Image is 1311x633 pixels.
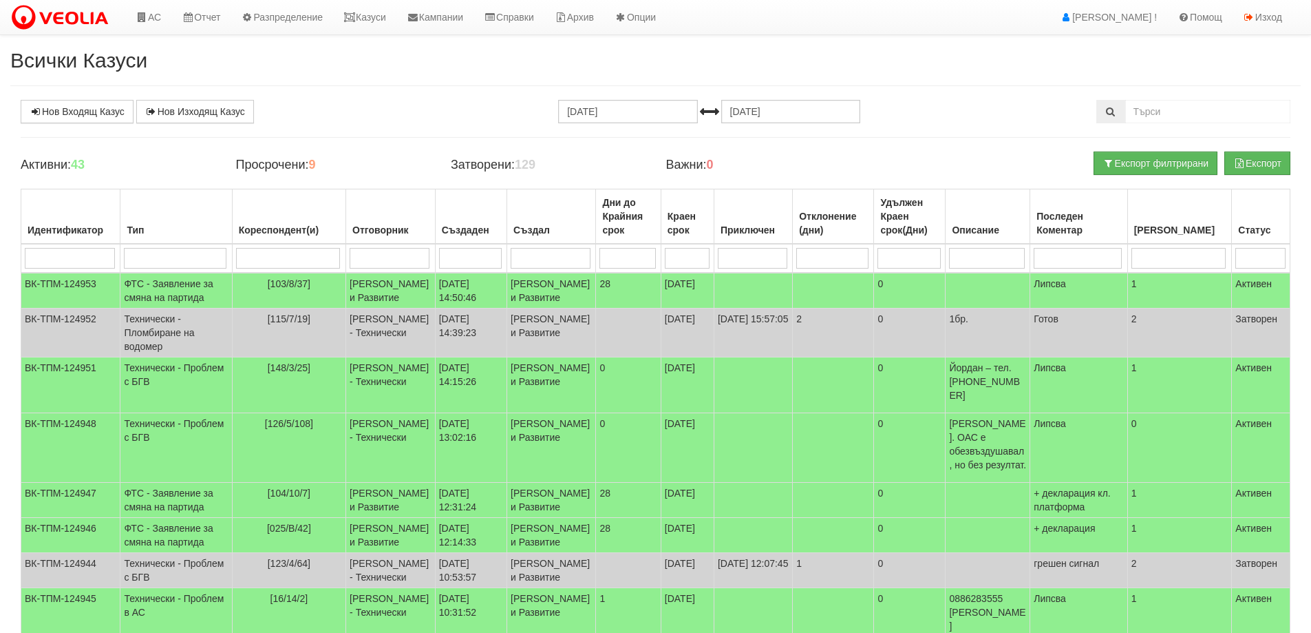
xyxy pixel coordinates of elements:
[1034,278,1066,289] span: Липсва
[511,220,592,240] div: Създал
[1125,100,1290,123] input: Търсене по Идентификатор, Бл/Вх/Ап, Тип, Описание, Моб. Номер, Имейл, Файл, Коментар,
[714,309,792,357] td: [DATE] 15:57:05
[1030,189,1127,245] th: Последен Коментар: No sort applied, activate to apply an ascending sort
[451,158,645,172] h4: Затворени:
[507,273,596,309] td: [PERSON_NAME] и Развитие
[21,518,120,553] td: ВК-ТПМ-124946
[1034,418,1066,429] span: Липсва
[874,413,946,483] td: 0
[1034,362,1066,373] span: Липсва
[350,220,431,240] div: Отговорник
[874,483,946,518] td: 0
[346,357,436,413] td: [PERSON_NAME] - Технически
[946,189,1030,245] th: Описание: No sort applied, activate to apply an ascending sort
[661,518,714,553] td: [DATE]
[599,362,605,373] span: 0
[21,189,120,245] th: Идентификатор: No sort applied, activate to apply an ascending sort
[346,309,436,357] td: [PERSON_NAME] - Технически
[435,273,507,309] td: [DATE] 14:50:46
[1127,273,1232,309] td: 1
[10,3,115,32] img: VeoliaLogo.png
[435,518,507,553] td: [DATE] 12:14:33
[268,313,310,324] span: [115/7/19]
[21,158,215,172] h4: Активни:
[1127,553,1232,588] td: 2
[136,100,254,123] a: Нов Изходящ Казус
[435,309,507,357] td: [DATE] 14:39:23
[21,309,120,357] td: ВК-ТПМ-124952
[270,593,308,604] span: [16/14/2]
[599,193,657,240] div: Дни до Крайния срок
[346,553,436,588] td: [PERSON_NAME] - Технически
[949,220,1026,240] div: Описание
[599,418,605,429] span: 0
[71,158,85,172] b: 43
[120,309,232,357] td: Технически - Пломбиране на водомер
[268,362,310,373] span: [148/3/25]
[25,220,116,240] div: Идентификатор
[439,220,503,240] div: Създаден
[1232,273,1290,309] td: Активен
[435,483,507,518] td: [DATE] 12:31:24
[718,220,789,240] div: Приключен
[120,273,232,309] td: ФТС - Заявление за смяна на партида
[1127,357,1232,413] td: 1
[1232,518,1290,553] td: Активен
[435,189,507,245] th: Създаден: No sort applied, activate to apply an ascending sort
[21,100,134,123] a: Нов Входящ Казус
[707,158,714,172] b: 0
[1034,558,1099,569] span: грешен сигнал
[1034,593,1066,604] span: Липсва
[599,523,610,534] span: 28
[346,518,436,553] td: [PERSON_NAME] и Развитие
[661,553,714,588] td: [DATE]
[507,483,596,518] td: [PERSON_NAME] и Развитие
[267,523,311,534] span: [025/В/42]
[1034,313,1058,324] span: Готов
[874,189,946,245] th: Удължен Краен срок(Дни): No sort applied, activate to apply an ascending sort
[661,483,714,518] td: [DATE]
[1232,189,1290,245] th: Статус: No sort applied, activate to apply an ascending sort
[1224,152,1290,175] button: Експорт
[507,553,596,588] td: [PERSON_NAME] и Развитие
[21,413,120,483] td: ВК-ТПМ-124948
[232,189,345,245] th: Кореспондент(и): No sort applied, activate to apply an ascending sort
[661,413,714,483] td: [DATE]
[507,189,596,245] th: Създал: No sort applied, activate to apply an ascending sort
[665,207,710,240] div: Краен срок
[599,593,605,604] span: 1
[346,483,436,518] td: [PERSON_NAME] и Развитие
[793,189,874,245] th: Отклонение (дни): No sort applied, activate to apply an ascending sort
[507,518,596,553] td: [PERSON_NAME] и Развитие
[268,488,310,499] span: [104/10/7]
[268,558,310,569] span: [123/4/64]
[1127,518,1232,553] td: 1
[874,309,946,357] td: 0
[120,357,232,413] td: Технически - Проблем с БГВ
[507,357,596,413] td: [PERSON_NAME] и Развитие
[661,309,714,357] td: [DATE]
[1235,220,1286,240] div: Статус
[1232,553,1290,588] td: Затворен
[1232,483,1290,518] td: Активен
[1127,189,1232,245] th: Брой Файлове: No sort applied, activate to apply an ascending sort
[1127,413,1232,483] td: 0
[435,553,507,588] td: [DATE] 10:53:57
[235,158,429,172] h4: Просрочени:
[714,553,792,588] td: [DATE] 12:07:45
[1034,523,1095,534] span: + декларация
[661,189,714,245] th: Краен срок: No sort applied, activate to apply an ascending sort
[515,158,535,172] b: 129
[21,273,120,309] td: ВК-ТПМ-124953
[949,417,1026,472] p: [PERSON_NAME]. ОАС е обезвъздушавал, но без резултат.
[21,483,120,518] td: ВК-ТПМ-124947
[10,49,1301,72] h2: Всички Казуси
[268,278,310,289] span: [103/8/37]
[661,357,714,413] td: [DATE]
[793,553,874,588] td: 1
[665,158,860,172] h4: Важни:
[714,189,792,245] th: Приключен: No sort applied, activate to apply an ascending sort
[1034,207,1123,240] div: Последен Коментар
[796,207,870,240] div: Отклонение (дни)
[949,312,1026,326] p: 1бр.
